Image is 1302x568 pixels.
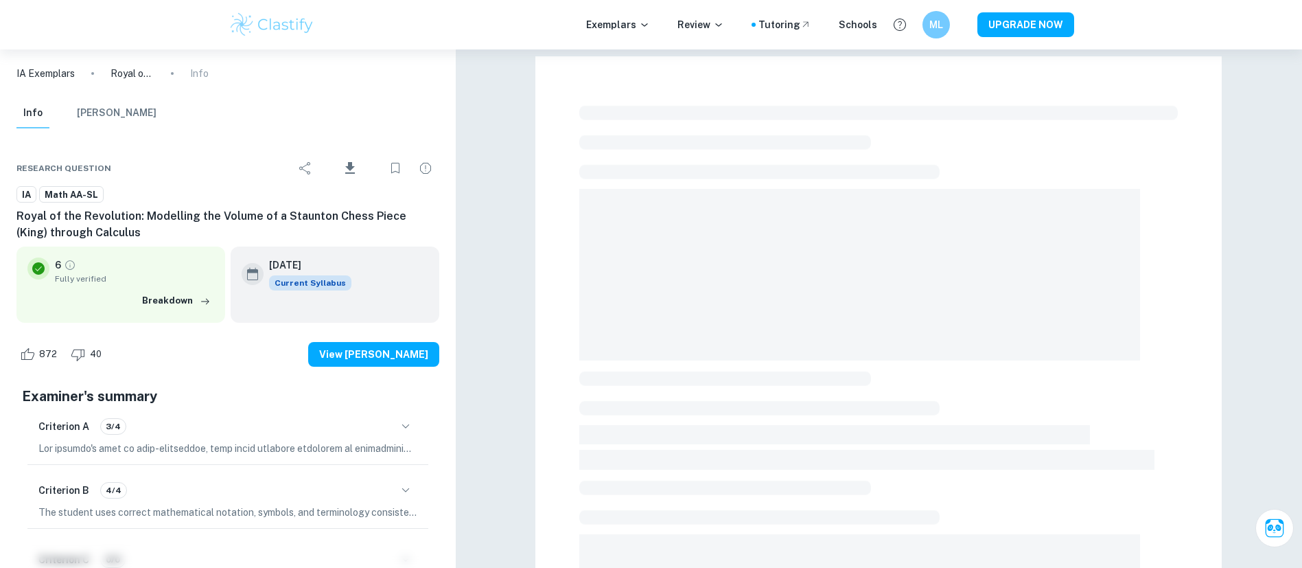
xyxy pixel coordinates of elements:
a: IA Exemplars [16,66,75,81]
div: Report issue [412,155,439,182]
h6: [DATE] [269,258,340,273]
span: 40 [82,348,109,361]
div: Like [16,343,65,365]
p: Exemplars [586,17,650,32]
a: Grade fully verified [64,259,76,271]
p: Review [677,17,724,32]
p: Royal of the Revolution: Modelling the Volume of a Staunton Chess Piece (King) through Calculus [111,66,154,81]
h5: Examiner's summary [22,386,434,407]
a: Math AA-SL [39,186,104,203]
p: 6 [55,258,61,273]
button: Help and Feedback [888,13,911,36]
span: Current Syllabus [269,275,351,291]
div: Dislike [67,343,109,365]
a: Schools [839,17,877,32]
div: Share [292,155,319,182]
h6: Criterion A [38,419,89,434]
h6: ML [928,17,944,32]
a: Tutoring [758,17,811,32]
span: 872 [32,348,65,361]
a: IA [16,186,36,203]
p: Lor ipsumdo's amet co adip-elitseddoe, temp incid utlabore etdolorem al enimadminimv, quis, nos e... [38,441,417,456]
span: Math AA-SL [40,188,103,202]
span: IA [17,188,36,202]
img: Clastify logo [229,11,316,38]
button: [PERSON_NAME] [77,98,156,128]
div: This exemplar is based on the current syllabus. Feel free to refer to it for inspiration/ideas wh... [269,275,351,291]
button: View [PERSON_NAME] [308,342,439,367]
div: Bookmark [382,155,409,182]
button: Ask Clai [1255,509,1294,547]
div: Download [322,150,379,186]
button: ML [922,11,950,38]
button: UPGRADE NOW [977,12,1074,37]
button: Info [16,98,49,128]
p: The student uses correct mathematical notation, symbols, and terminology consistently and accurat... [38,505,417,520]
span: Research question [16,162,111,174]
h6: Royal of the Revolution: Modelling the Volume of a Staunton Chess Piece (King) through Calculus [16,208,439,241]
p: Info [190,66,209,81]
span: Fully verified [55,273,214,285]
span: 3/4 [101,420,126,433]
h6: Criterion B [38,483,89,498]
span: 4/4 [101,484,126,497]
button: Breakdown [139,291,214,311]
